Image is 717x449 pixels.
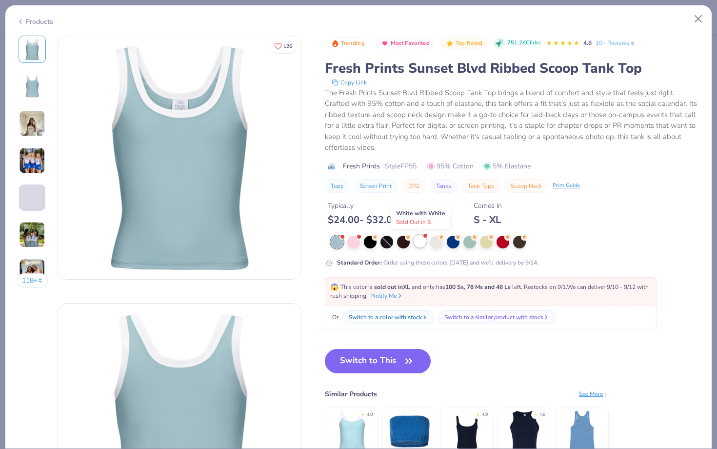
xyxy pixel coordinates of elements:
div: See More [579,389,609,398]
img: brand logo [325,163,338,170]
div: $ 24.00 - $ 32.00 [328,214,408,226]
div: Fresh Prints Sunset Blvd Ribbed Scoop Tank Top [325,59,700,78]
span: 751.2K Clicks [507,39,540,47]
img: User generated content [19,211,20,237]
div: Print Guide [553,182,580,190]
button: copy to clipboard [329,78,370,87]
span: Trending [341,41,365,46]
div: White with White [391,206,451,229]
img: Top Rated sort [446,40,454,47]
button: Like [270,39,297,53]
a: 10+ Reviews [596,39,636,47]
div: 4.8 [367,411,373,418]
span: Top Rated [456,41,483,46]
button: Tank Tops [462,179,500,193]
span: Or [330,313,339,322]
img: User generated content [19,222,45,248]
span: Style FP55 [385,161,417,171]
button: Scoop Neck [505,179,548,193]
div: S - XL [474,214,502,226]
button: Switch to This [325,349,431,373]
span: 126 [283,44,292,49]
div: ★ [476,411,480,415]
div: Order using these colors [DATE] and we’ll delivery by 9/14. [337,258,538,267]
strong: sold out in XL [374,283,410,291]
button: Switch to a similar product with stock [438,310,556,324]
span: Sold Out in S [396,218,431,226]
span: 😱 [330,283,339,292]
div: Products [17,17,53,27]
span: 5% Elastane [483,161,531,171]
span: 95% Cotton [427,161,474,171]
div: ★ [534,411,538,415]
button: Screen Print [354,179,398,193]
div: Switch to a color with stock [349,313,422,322]
div: 4.8 [539,411,545,418]
button: Tanks [430,179,457,193]
button: DTG [402,179,425,193]
div: ★ [361,411,365,415]
img: Front [58,36,301,279]
img: User generated content [19,147,45,174]
button: Badge Button [376,37,435,50]
div: 4.8 Stars [546,36,579,51]
img: Back [20,75,44,98]
button: Tops [325,179,349,193]
div: Comes In [474,201,502,211]
button: Badge Button [326,37,370,50]
button: Badge Button [440,37,487,50]
img: Front [20,38,44,61]
span: Fresh Prints [343,161,380,171]
img: User generated content [19,110,45,137]
span: Most Favorited [391,41,430,46]
div: Similar Products [325,389,377,399]
div: Switch to a similar product with stock [444,313,543,322]
img: Most Favorited sort [381,40,389,47]
strong: 100 Ss, 78 Ms and 46 Ls [445,283,511,291]
button: Switch to a color with stock [342,310,434,324]
button: 118+ [17,273,48,288]
div: The Fresh Prints Sunset Blvd Ribbed Scoop Tank Top brings a blend of comfort and style that feels... [325,87,700,153]
div: Typically [328,201,408,211]
span: This color is and only has left . Restocks on 9/1. We can deliver 9/10 - 9/12 with rush shipping. [330,283,649,300]
button: Notify Me [371,291,403,300]
div: 4.9 [482,411,488,418]
img: User generated content [19,259,45,285]
img: Trending sort [331,40,339,47]
span: 4.8 [583,39,592,47]
strong: Standard Order : [337,259,382,266]
button: Close [689,10,708,28]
